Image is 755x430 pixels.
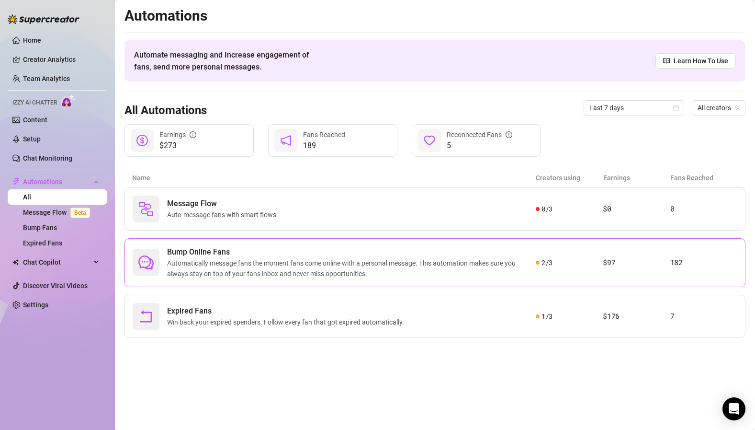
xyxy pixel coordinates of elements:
article: Earnings [603,173,671,183]
h2: Automations [124,7,745,25]
span: dollar [136,135,148,146]
span: calendar [673,105,679,111]
a: Chat Monitoring [23,154,72,162]
span: Automatically message fans the moment fans come online with a personal message. This automation m... [167,258,536,279]
span: Expired Fans [167,305,408,317]
span: 2 / 3 [541,257,552,268]
span: 189 [303,140,345,151]
span: Bump Online Fans [167,246,536,258]
article: Name [132,173,536,183]
span: 1 / 3 [541,311,552,322]
span: heart [424,135,435,146]
span: All creators [698,101,740,115]
span: info-circle [506,131,512,138]
img: svg%3e [138,201,154,217]
a: Message FlowBeta [23,209,94,216]
a: Expired Fans [23,239,62,247]
span: 5 [447,140,512,151]
h3: All Automations [124,103,207,118]
span: thunderbolt [12,178,20,186]
span: Chat Copilot [23,255,91,270]
span: Fans Reached [303,131,345,139]
a: Settings [23,301,48,309]
span: Last 7 days [589,101,678,115]
span: Automations [23,174,91,189]
a: All [23,193,31,201]
span: $273 [159,140,196,151]
span: notification [280,135,292,146]
span: Learn How To Use [674,56,728,66]
span: 0 / 3 [541,204,552,214]
div: Reconnected Fans [447,129,512,140]
a: Learn How To Use [655,53,736,69]
article: $176 [603,311,670,322]
article: 182 [670,257,737,268]
a: Setup [23,135,41,143]
article: 0 [670,203,737,215]
span: Izzy AI Chatter [12,98,57,107]
a: Team Analytics [23,75,70,82]
span: Win back your expired spenders. Follow every fan that got expired automatically. [167,317,408,327]
span: team [734,105,740,111]
a: Content [23,116,47,124]
a: Creator Analytics [23,52,100,67]
span: info-circle [190,131,196,138]
span: Automate messaging and Increase engagement of fans, send more personal messages. [134,49,318,73]
article: $97 [603,257,670,268]
a: Home [23,36,41,44]
div: Earnings [159,129,196,140]
img: logo-BBDzfeDw.svg [8,14,79,24]
img: Chat Copilot [12,259,19,266]
div: Open Intercom Messenger [722,397,745,420]
article: Fans Reached [670,173,738,183]
span: Beta [70,208,90,218]
a: Discover Viral Videos [23,282,88,290]
article: 7 [670,311,737,322]
span: read [663,58,670,64]
img: AI Chatter [61,94,76,108]
span: comment [138,255,154,270]
a: Bump Fans [23,224,57,232]
article: Creators using [536,173,603,183]
span: Auto-message fans with smart flows. [167,209,282,220]
article: $0 [603,203,670,215]
span: rollback [138,309,154,324]
span: Message Flow [167,198,282,209]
